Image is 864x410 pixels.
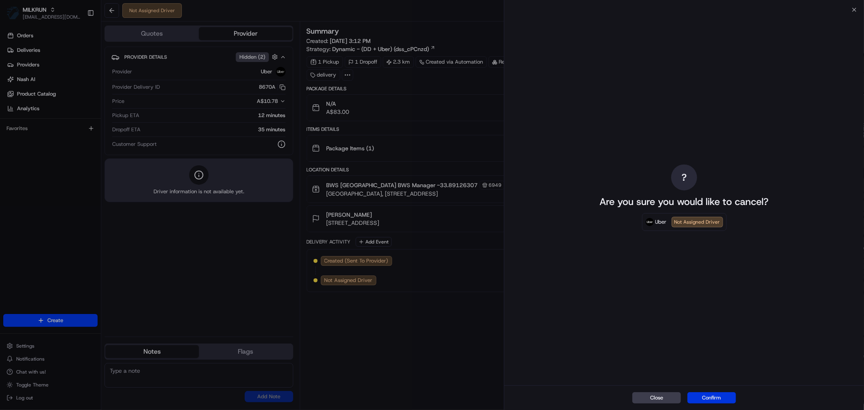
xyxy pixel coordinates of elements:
[655,218,667,226] span: Uber
[600,195,769,208] p: Are you sure you would like to cancel?
[632,392,681,404] button: Close
[671,164,697,190] div: ?
[646,218,654,226] img: Uber
[687,392,736,404] button: Confirm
